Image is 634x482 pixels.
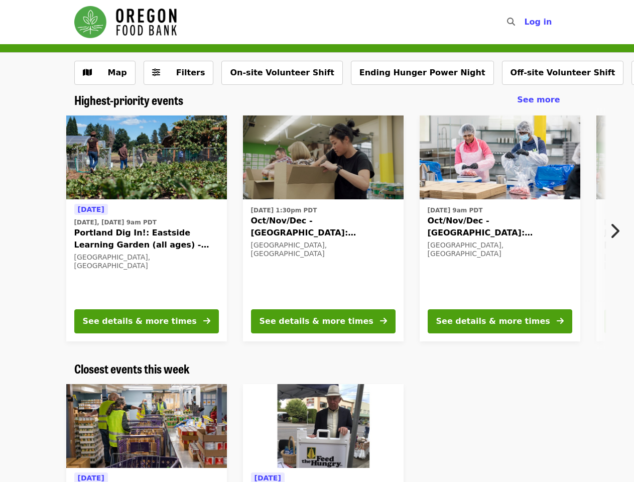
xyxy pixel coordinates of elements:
button: On-site Volunteer Shift [221,61,342,85]
a: See details for "Oct/Nov/Dec - Portland: Repack/Sort (age 8+)" [243,115,404,341]
button: See details & more times [74,309,219,333]
div: Highest-priority events [66,93,568,107]
i: arrow-right icon [203,316,210,326]
button: Ending Hunger Power Night [351,61,494,85]
span: [DATE] [78,205,104,213]
i: search icon [507,17,515,27]
i: chevron-right icon [609,221,619,240]
time: [DATE] 9am PDT [428,206,483,215]
input: Search [521,10,529,34]
a: See details for "Portland Dig In!: Eastside Learning Garden (all ages) - Aug/Sept/Oct" [66,115,227,341]
span: Closest events this week [74,359,190,377]
img: Oct/Nov/Dec - Portland: Repack/Sort (age 8+) organized by Oregon Food Bank [243,115,404,200]
time: [DATE], [DATE] 9am PDT [74,218,157,227]
div: See details & more times [83,315,197,327]
span: [DATE] [78,474,104,482]
span: Log in [524,17,552,27]
span: Highest-priority events [74,91,183,108]
a: Closest events this week [74,361,190,376]
img: Northeast Emergency Food Program - Partner Agency Support organized by Oregon Food Bank [66,384,227,468]
button: Show map view [74,61,136,85]
div: See details & more times [260,315,373,327]
a: See details for "Oct/Nov/Dec - Beaverton: Repack/Sort (age 10+)" [420,115,580,341]
span: Oct/Nov/Dec - [GEOGRAPHIC_DATA]: Repack/Sort (age [DEMOGRAPHIC_DATA]+) [251,215,396,239]
span: Portland Dig In!: Eastside Learning Garden (all ages) - Aug/Sept/Oct [74,227,219,251]
i: sliders-h icon [152,68,160,77]
i: arrow-right icon [557,316,564,326]
button: Log in [516,12,560,32]
span: [DATE] [255,474,281,482]
button: See details & more times [251,309,396,333]
div: [GEOGRAPHIC_DATA], [GEOGRAPHIC_DATA] [74,253,219,270]
div: See details & more times [436,315,550,327]
button: Off-site Volunteer Shift [502,61,624,85]
span: Map [108,68,127,77]
img: Feed the Hungry - Partner Agency Support (16+) organized by Oregon Food Bank [243,384,404,468]
img: Portland Dig In!: Eastside Learning Garden (all ages) - Aug/Sept/Oct organized by Oregon Food Bank [66,115,227,200]
button: See details & more times [428,309,572,333]
span: Oct/Nov/Dec - [GEOGRAPHIC_DATA]: Repack/Sort (age [DEMOGRAPHIC_DATA]+) [428,215,572,239]
a: Highest-priority events [74,93,183,107]
button: Filters (0 selected) [144,61,214,85]
i: map icon [83,68,92,77]
time: [DATE] 1:30pm PDT [251,206,317,215]
a: See more [517,94,560,106]
div: Closest events this week [66,361,568,376]
i: arrow-right icon [380,316,387,326]
span: Filters [176,68,205,77]
div: [GEOGRAPHIC_DATA], [GEOGRAPHIC_DATA] [428,241,572,258]
img: Oregon Food Bank - Home [74,6,177,38]
div: [GEOGRAPHIC_DATA], [GEOGRAPHIC_DATA] [251,241,396,258]
img: Oct/Nov/Dec - Beaverton: Repack/Sort (age 10+) organized by Oregon Food Bank [420,115,580,200]
span: See more [517,95,560,104]
button: Next item [601,217,634,245]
